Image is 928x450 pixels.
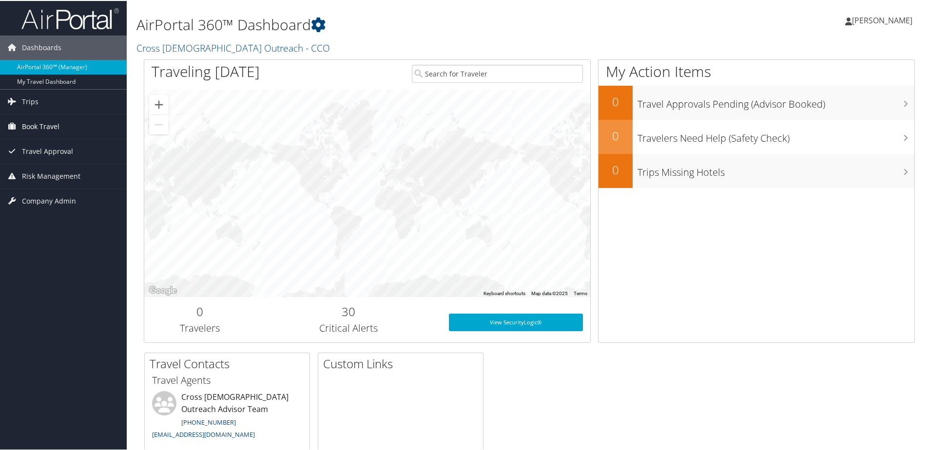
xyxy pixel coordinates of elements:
[599,127,633,143] h2: 0
[263,320,434,334] h3: Critical Alerts
[531,290,568,295] span: Map data ©2025
[21,6,119,29] img: airportal-logo.png
[845,5,922,34] a: [PERSON_NAME]
[638,160,914,178] h3: Trips Missing Hotels
[263,302,434,319] h2: 30
[599,60,914,81] h1: My Action Items
[22,35,61,59] span: Dashboards
[599,85,914,119] a: 0Travel Approvals Pending (Advisor Booked)
[136,14,660,34] h1: AirPortal 360™ Dashboard
[323,355,483,371] h2: Custom Links
[22,138,73,163] span: Travel Approval
[136,40,332,54] a: Cross [DEMOGRAPHIC_DATA] Outreach - CCO
[149,114,169,133] button: Zoom out
[152,60,260,81] h1: Traveling [DATE]
[599,93,633,109] h2: 0
[22,188,76,212] span: Company Admin
[152,302,249,319] h2: 0
[152,320,249,334] h3: Travelers
[599,161,633,177] h2: 0
[147,390,307,442] li: Cross [DEMOGRAPHIC_DATA] Outreach Advisor Team
[147,283,179,296] a: Open this area in Google Maps (opens a new window)
[599,153,914,187] a: 0Trips Missing Hotels
[149,94,169,113] button: Zoom in
[449,313,583,330] a: View SecurityLogic®
[22,163,80,187] span: Risk Management
[638,92,914,110] h3: Travel Approvals Pending (Advisor Booked)
[22,89,39,113] span: Trips
[152,429,255,438] a: [EMAIL_ADDRESS][DOMAIN_NAME]
[147,283,179,296] img: Google
[22,113,59,138] span: Book Travel
[152,373,302,386] h3: Travel Agents
[852,14,912,25] span: [PERSON_NAME]
[638,126,914,144] h3: Travelers Need Help (Safety Check)
[599,119,914,153] a: 0Travelers Need Help (Safety Check)
[181,417,236,426] a: [PHONE_NUMBER]
[483,289,525,296] button: Keyboard shortcuts
[150,355,309,371] h2: Travel Contacts
[574,290,587,295] a: Terms (opens in new tab)
[412,64,583,82] input: Search for Traveler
